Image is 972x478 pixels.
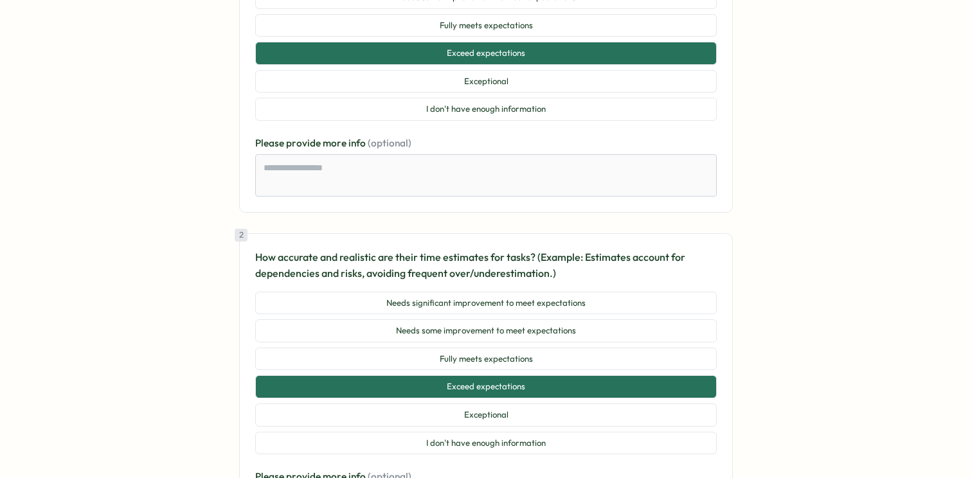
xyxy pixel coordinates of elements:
[255,14,717,37] button: Fully meets expectations
[368,137,411,149] span: (optional)
[255,292,717,315] button: Needs significant improvement to meet expectations
[255,70,717,93] button: Exceptional
[255,137,286,149] span: Please
[348,137,368,149] span: info
[255,319,717,342] button: Needs some improvement to meet expectations
[255,375,717,398] button: Exceed expectations
[235,229,248,242] div: 2
[286,137,323,149] span: provide
[255,98,717,121] button: I don't have enough information
[255,42,717,65] button: Exceed expectations
[255,403,717,427] button: Exceptional
[323,137,348,149] span: more
[255,249,717,281] p: How accurate and realistic are their time estimates for tasks? (Example: Estimates account for de...
[255,348,717,371] button: Fully meets expectations
[255,432,717,455] button: I don't have enough information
